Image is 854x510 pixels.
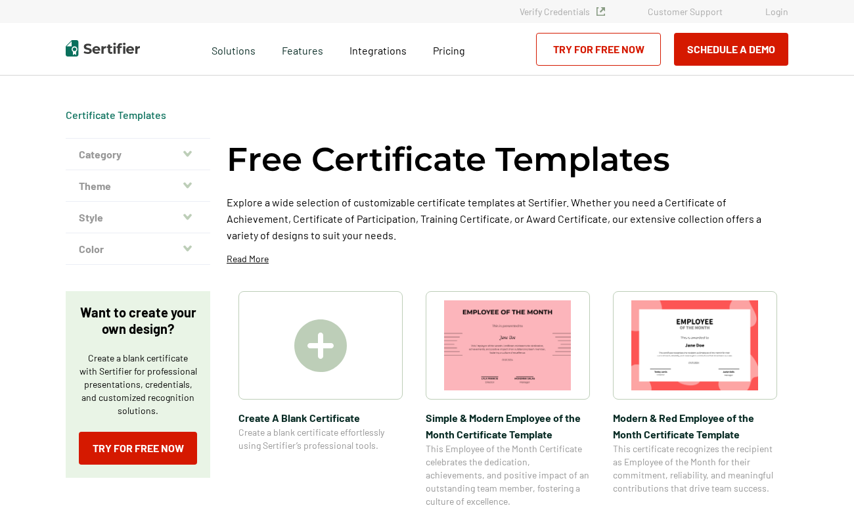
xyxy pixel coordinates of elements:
a: Try for Free Now [536,33,661,66]
img: Verified [596,7,605,16]
button: Theme [66,170,210,202]
a: Simple & Modern Employee of the Month Certificate TemplateSimple & Modern Employee of the Month C... [426,291,590,508]
a: Try for Free Now [79,432,197,465]
span: Pricing [433,44,465,57]
a: Certificate Templates [66,108,166,121]
h1: Free Certificate Templates [227,138,670,181]
p: Want to create your own design? [79,304,197,337]
a: Verify Credentials [520,6,605,17]
div: Breadcrumb [66,108,166,122]
button: Style [66,202,210,233]
p: Read More [227,252,269,266]
img: Create A Blank Certificate [294,319,347,372]
span: Certificate Templates [66,108,166,122]
p: Create a blank certificate with Sertifier for professional presentations, credentials, and custom... [79,352,197,417]
img: Sertifier | Digital Credentialing Platform [66,40,140,57]
span: Integrations [349,44,407,57]
a: Integrations [349,41,407,57]
span: Create A Blank Certificate [238,409,403,426]
span: Solutions [212,41,256,57]
span: This certificate recognizes the recipient as Employee of the Month for their commitment, reliabil... [613,442,777,495]
a: Customer Support [648,6,723,17]
p: Explore a wide selection of customizable certificate templates at Sertifier. Whether you need a C... [227,194,788,243]
span: Create a blank certificate effortlessly using Sertifier’s professional tools. [238,426,403,452]
button: Category [66,139,210,170]
span: Simple & Modern Employee of the Month Certificate Template [426,409,590,442]
a: Login [765,6,788,17]
img: Simple & Modern Employee of the Month Certificate Template [444,300,572,390]
img: Modern & Red Employee of the Month Certificate Template [631,300,759,390]
span: Modern & Red Employee of the Month Certificate Template [613,409,777,442]
a: Modern & Red Employee of the Month Certificate TemplateModern & Red Employee of the Month Certifi... [613,291,777,508]
button: Color [66,233,210,265]
a: Pricing [433,41,465,57]
span: This Employee of the Month Certificate celebrates the dedication, achievements, and positive impa... [426,442,590,508]
span: Features [282,41,323,57]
